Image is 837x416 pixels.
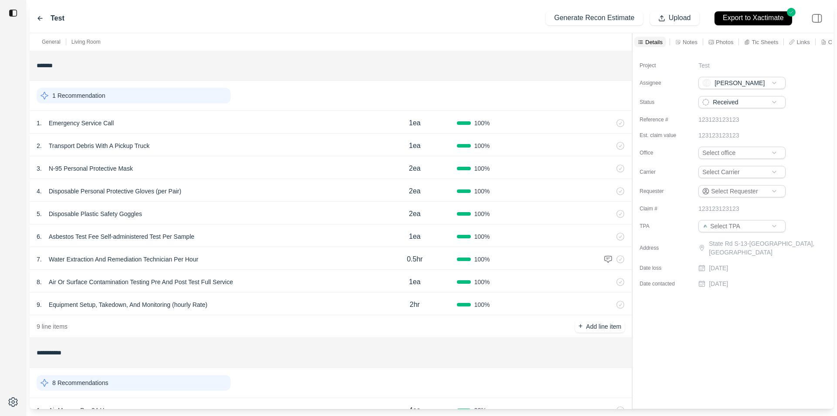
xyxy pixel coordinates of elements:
[706,7,800,29] button: Export to Xactimate
[640,116,683,123] label: Reference #
[640,188,683,195] label: Requester
[409,163,421,174] p: 2ea
[474,278,490,286] span: 100 %
[45,230,198,243] p: Asbestos Test Fee Self-administered Test Per Sample
[640,168,683,175] label: Carrier
[640,99,683,106] label: Status
[45,253,202,265] p: Water Extraction And Remediation Technician Per Hour
[640,62,683,69] label: Project
[698,204,739,213] p: 123123123123
[640,132,683,139] label: Est. claim value
[71,38,101,45] p: Living Room
[45,299,211,311] p: Equipment Setup, Takedown, And Monitoring (hourly Rate)
[37,187,42,196] p: 4 .
[45,185,185,197] p: Disposable Personal Protective Gloves (per Pair)
[42,38,61,45] p: General
[474,255,490,264] span: 100 %
[546,11,643,25] button: Generate Recon Estimate
[37,300,42,309] p: 9 .
[409,277,421,287] p: 1ea
[698,131,739,140] p: 123123123123
[45,162,136,175] p: N-95 Personal Protective Mask
[409,209,421,219] p: 2ea
[698,115,739,124] p: 123123123123
[37,255,42,264] p: 7 .
[709,239,816,257] p: State Rd S-13-[GEOGRAPHIC_DATA], [GEOGRAPHIC_DATA]
[650,11,699,25] button: Upload
[715,11,792,25] button: Export to Xactimate
[474,119,490,127] span: 100 %
[709,279,728,288] p: [DATE]
[640,244,683,251] label: Address
[683,38,697,46] p: Notes
[586,322,621,331] p: Add line item
[409,118,421,128] p: 1ea
[669,13,691,23] p: Upload
[409,405,421,416] p: 4ea
[410,299,420,310] p: 2hr
[709,264,728,272] p: [DATE]
[640,205,683,212] label: Claim #
[37,141,42,150] p: 2 .
[474,300,490,309] span: 100 %
[9,9,17,17] img: toggle sidebar
[45,208,146,220] p: Disposable Plastic Safety Goggles
[554,13,634,23] p: Generate Recon Estimate
[474,210,490,218] span: 100 %
[37,119,42,127] p: 1 .
[37,322,68,331] p: 9 line items
[716,38,733,46] p: Photos
[474,406,487,415] span: 93 %
[640,149,683,156] label: Office
[37,278,42,286] p: 8 .
[640,223,683,230] label: TPA
[407,254,422,265] p: 0.5hr
[640,280,683,287] label: Date contacted
[640,79,683,86] label: Assignee
[409,186,421,196] p: 2ea
[37,164,42,173] p: 3 .
[45,117,117,129] p: Emergency Service Call
[474,141,490,150] span: 100 %
[578,321,582,331] p: +
[474,187,490,196] span: 100 %
[51,13,65,24] label: Test
[796,38,810,46] p: Links
[45,276,237,288] p: Air Or Surface Contamination Testing Pre And Post Test Full Service
[409,231,421,242] p: 1ea
[474,232,490,241] span: 100 %
[752,38,778,46] p: Tic Sheets
[807,9,827,28] img: right-panel.svg
[52,378,108,387] p: 8 Recommendations
[409,141,421,151] p: 1ea
[640,265,683,272] label: Date loss
[52,91,105,100] p: 1 Recommendation
[37,232,42,241] p: 6 .
[698,61,710,70] p: Test
[723,13,784,23] p: Export to Xactimate
[604,255,612,264] img: comment
[474,164,490,173] span: 100 %
[45,140,153,152] p: Transport Debris With A Pickup Truck
[37,210,42,218] p: 5 .
[575,320,625,333] button: +Add line item
[37,406,42,415] p: 1 .
[645,38,663,46] p: Details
